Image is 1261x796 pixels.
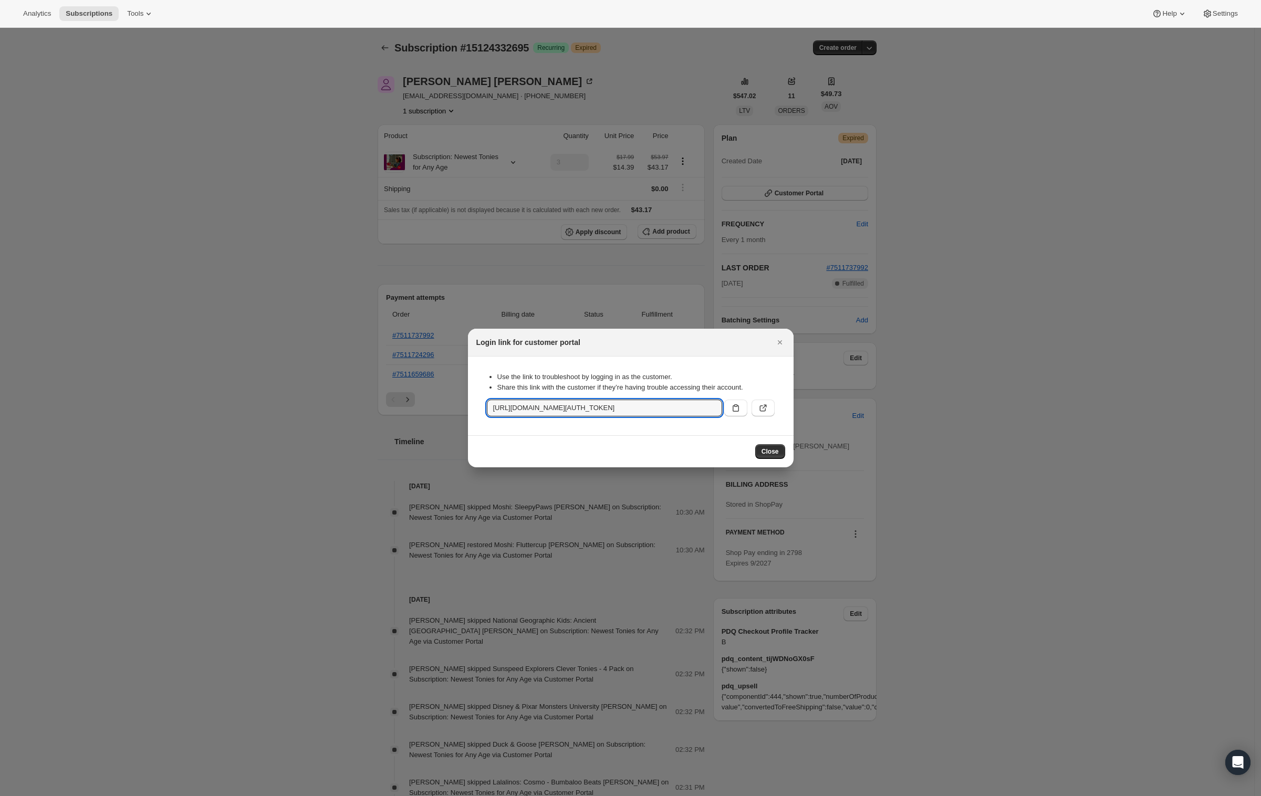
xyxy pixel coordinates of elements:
span: Subscriptions [66,9,112,18]
div: Open Intercom Messenger [1225,750,1250,775]
button: Close [755,444,785,459]
button: Settings [1196,6,1244,21]
span: Tools [127,9,143,18]
button: Subscriptions [59,6,119,21]
li: Share this link with the customer if they’re having trouble accessing their account. [497,382,775,393]
li: Use the link to troubleshoot by logging in as the customer. [497,372,775,382]
button: Help [1145,6,1193,21]
button: Analytics [17,6,57,21]
button: Close [773,335,787,350]
button: Tools [121,6,160,21]
h2: Login link for customer portal [476,337,580,348]
span: Settings [1213,9,1238,18]
span: Help [1162,9,1176,18]
span: Close [762,447,779,456]
span: Analytics [23,9,51,18]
